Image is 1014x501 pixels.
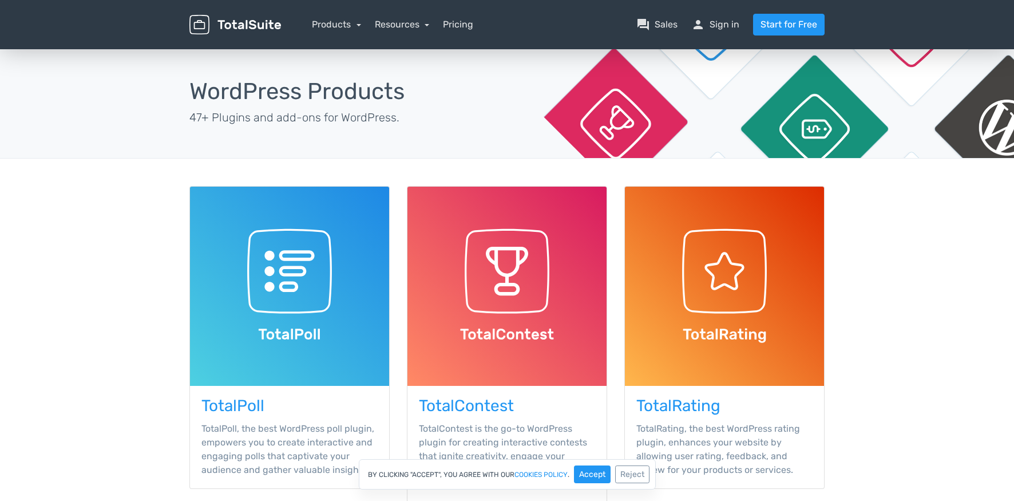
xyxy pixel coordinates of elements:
[375,19,430,30] a: Resources
[201,397,378,415] h3: TotalPoll WordPress Plugin
[189,15,281,35] img: TotalSuite for WordPress
[691,18,739,31] a: personSign in
[190,187,389,386] img: TotalPoll WordPress Plugin
[574,466,611,483] button: Accept
[636,18,678,31] a: question_answerSales
[753,14,825,35] a: Start for Free
[201,422,378,477] p: TotalPoll, the best WordPress poll plugin, empowers you to create interactive and engaging polls ...
[443,18,473,31] a: Pricing
[636,397,813,415] h3: TotalRating WordPress Plugin
[615,466,649,483] button: Reject
[407,187,607,386] img: TotalContest WordPress Plugin
[189,186,390,489] a: TotalPoll TotalPoll, the best WordPress poll plugin, empowers you to create interactive and engag...
[189,79,498,104] h1: WordPress Products
[189,109,498,126] p: 47+ Plugins and add-ons for WordPress.
[514,471,568,478] a: cookies policy
[419,422,595,491] p: TotalContest is the go-to WordPress plugin for creating interactive contests that ignite creativi...
[359,459,656,490] div: By clicking "Accept", you agree with our .
[419,397,595,415] h3: TotalContest WordPress Plugin
[691,18,705,31] span: person
[624,186,825,489] a: TotalRating TotalRating, the best WordPress rating plugin, enhances your website by allowing user...
[625,187,824,386] img: TotalRating WordPress Plugin
[312,19,361,30] a: Products
[636,423,800,475] span: TotalRating, the best WordPress rating plugin, enhances your website by allowing user rating, fee...
[636,18,650,31] span: question_answer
